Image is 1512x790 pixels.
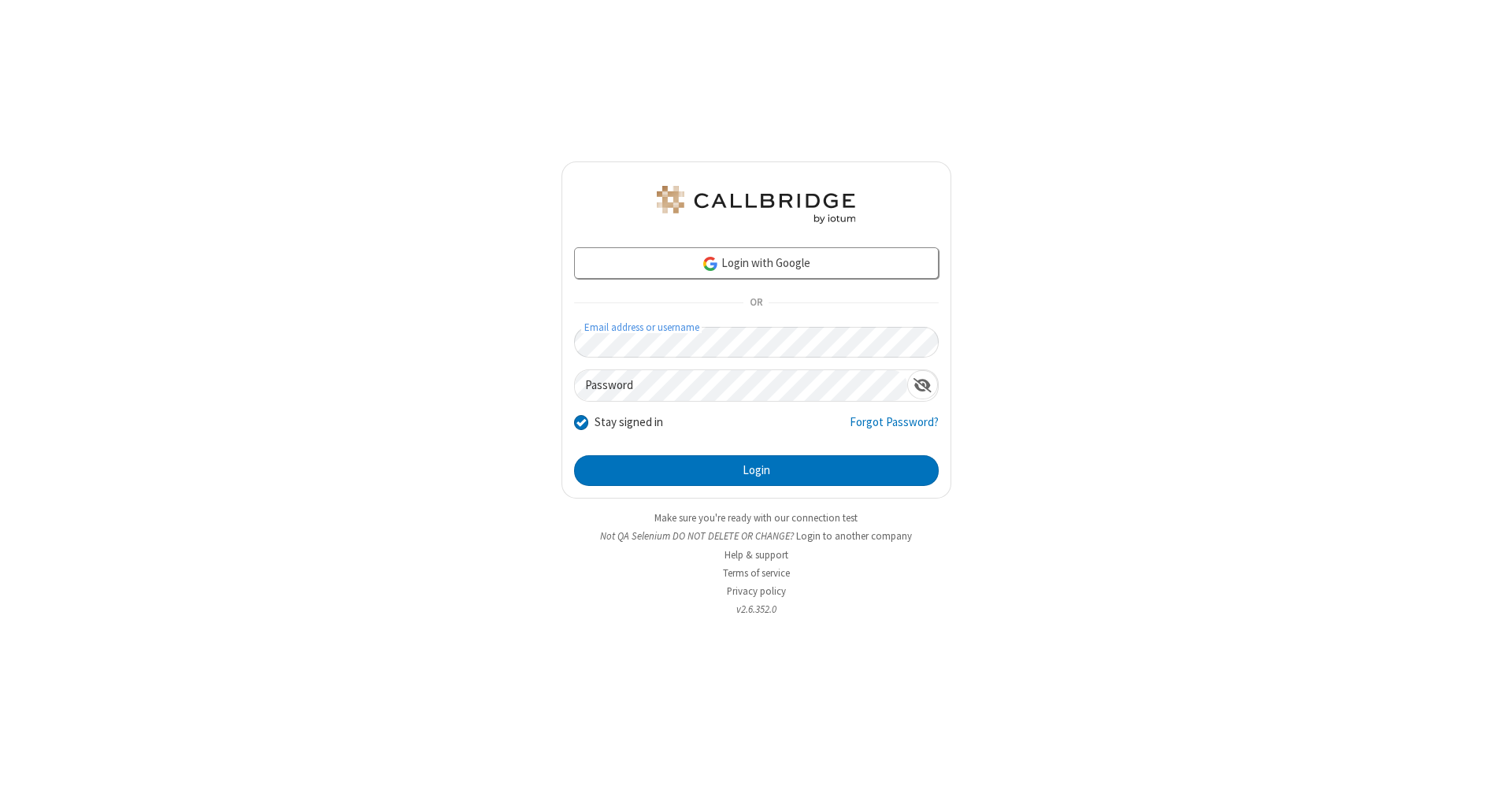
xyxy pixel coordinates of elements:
label: Stay signed in [595,414,663,432]
a: Login with Google [574,247,939,279]
a: Forgot Password? [850,414,939,443]
img: google-icon.png [702,255,719,273]
li: v2.6.352.0 [561,602,951,617]
button: Login to another company [796,529,912,543]
span: OR [743,292,769,314]
a: Help & support [724,548,788,562]
div: Show password [907,370,938,399]
input: Password [575,370,907,401]
input: Email address or username [574,327,939,358]
a: Terms of service [723,566,790,580]
a: Make sure you're ready with our connection test [654,511,858,525]
a: Privacy policy [727,584,786,598]
button: Login [574,455,939,487]
li: Not QA Selenium DO NOT DELETE OR CHANGE? [561,529,951,543]
img: QA Selenium DO NOT DELETE OR CHANGE [654,186,858,224]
